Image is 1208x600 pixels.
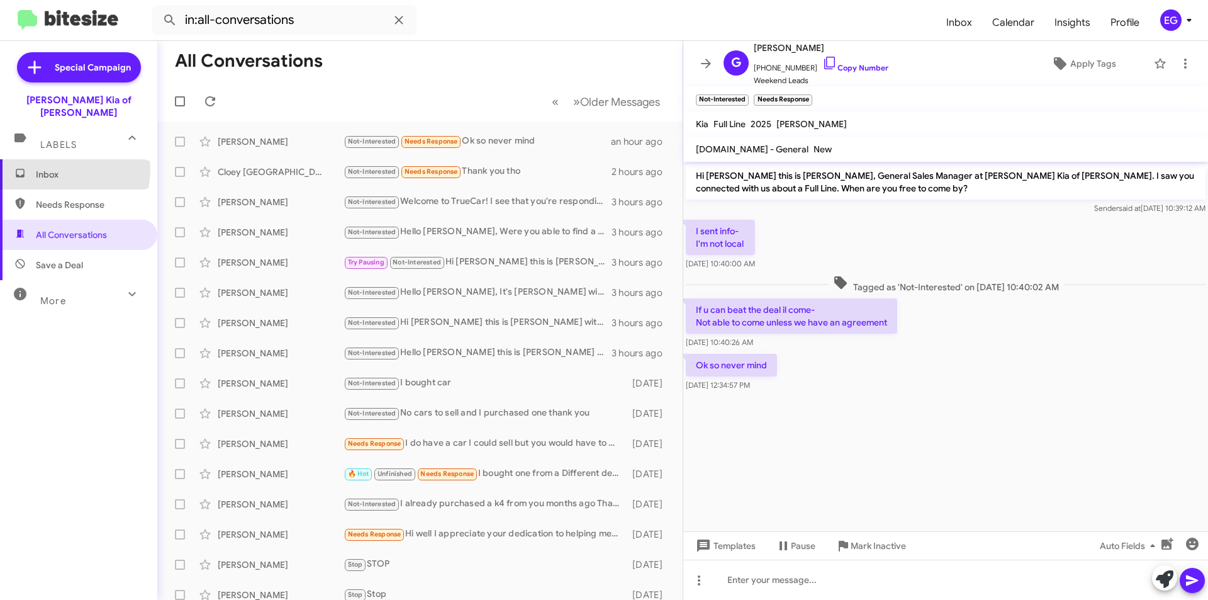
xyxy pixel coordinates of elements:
div: Ok so never mind [344,134,611,149]
span: Full Line [713,118,746,130]
span: 2025 [751,118,771,130]
span: Special Campaign [55,61,131,74]
span: Inbox [36,168,143,181]
span: Tagged as 'Not-Interested' on [DATE] 10:40:02 AM [828,275,1064,293]
span: Not-Interested [348,167,396,176]
span: Auto Fields [1100,535,1160,557]
div: 3 hours ago [612,347,673,359]
a: Profile [1100,4,1149,41]
div: EG [1160,9,1182,31]
span: Not-Interested [348,288,396,297]
span: [PERSON_NAME] [754,40,888,55]
div: STOP [344,557,626,572]
button: Pause [766,535,825,557]
div: [DATE] [626,468,673,480]
input: Search [152,5,417,35]
div: [DATE] [626,407,673,420]
span: More [40,295,66,307]
div: [PERSON_NAME] [218,256,344,269]
a: Copy Number [822,63,888,72]
div: 3 hours ago [612,286,673,299]
div: [DATE] [626,438,673,450]
div: 2 hours ago [612,166,673,178]
span: Kia [696,118,708,130]
span: Pause [791,535,815,557]
div: 3 hours ago [612,256,673,269]
div: [PERSON_NAME] [218,558,344,571]
div: 3 hours ago [612,226,673,239]
span: Templates [693,535,756,557]
h1: All Conversations [175,51,323,71]
span: Try Pausing [348,258,384,266]
span: Save a Deal [36,259,83,271]
span: Needs Response [36,198,143,211]
span: Calendar [982,4,1044,41]
p: Hi [PERSON_NAME] this is [PERSON_NAME], General Sales Manager at [PERSON_NAME] Kia of [PERSON_NAM... [686,164,1205,200]
div: Hello [PERSON_NAME] this is [PERSON_NAME] from [PERSON_NAME] Kia of [PERSON_NAME]. We are activel... [344,346,612,360]
small: Needs Response [754,94,812,106]
span: Not-Interested [348,198,396,206]
span: Needs Response [348,530,401,538]
div: Thank you tho [344,164,612,179]
button: Next [566,89,668,115]
div: 3 hours ago [612,196,673,208]
button: Templates [683,535,766,557]
span: Stop [348,560,363,569]
p: If u can beat the deal il come- Not able to come unless we have an agreement [686,298,897,334]
div: I bought one from a Different dealer [344,467,626,481]
div: [DATE] [626,528,673,541]
span: [DOMAIN_NAME] - General [696,144,808,155]
span: G [731,53,741,73]
span: « [552,94,559,110]
button: EG [1149,9,1194,31]
span: [PHONE_NUMBER] [754,55,888,74]
p: Ok so never mind [686,354,777,376]
div: I already purchased a k4 from you months ago Thank you [344,497,626,511]
span: Mark Inactive [851,535,906,557]
span: 🔥 Hot [348,470,369,478]
span: said at [1119,203,1141,213]
div: [PERSON_NAME] [218,438,344,450]
span: Not-Interested [348,379,396,387]
span: Not-Interested [348,319,396,327]
span: [DATE] 12:34:57 PM [686,380,750,390]
div: [PERSON_NAME] [218,135,344,148]
div: [DATE] [626,498,673,511]
span: Not-Interested [393,258,441,266]
span: [DATE] 10:40:00 AM [686,259,755,268]
div: [PERSON_NAME] [218,286,344,299]
span: New [814,144,832,155]
div: [PERSON_NAME] [218,317,344,329]
span: Weekend Leads [754,74,888,87]
span: Apply Tags [1070,52,1116,75]
div: [DATE] [626,377,673,390]
div: [PERSON_NAME] [218,226,344,239]
span: Not-Interested [348,137,396,145]
span: Stop [348,591,363,599]
button: Mark Inactive [825,535,916,557]
a: Inbox [936,4,982,41]
span: Not-Interested [348,349,396,357]
div: [PERSON_NAME] [218,407,344,420]
p: I sent info- I'm not local [686,220,755,255]
span: Not-Interested [348,409,396,417]
div: Hello [PERSON_NAME], It's [PERSON_NAME] with [PERSON_NAME] of [PERSON_NAME]. Were you able to fin... [344,285,612,300]
button: Apply Tags [1019,52,1148,75]
nav: Page navigation example [545,89,668,115]
div: [PERSON_NAME] [218,377,344,390]
span: » [573,94,580,110]
span: Needs Response [405,137,458,145]
span: [PERSON_NAME] [776,118,847,130]
div: [PERSON_NAME] [218,498,344,511]
div: Cloey [GEOGRAPHIC_DATA] [218,166,344,178]
div: [PERSON_NAME] [218,528,344,541]
button: Auto Fields [1090,535,1170,557]
span: Not-Interested [348,500,396,508]
div: Hi well I appreciate your dedication to helping me. New town is pretty far from me. [344,527,626,541]
div: I do have a car I could sell but you would have to be okay with taking a loss as I owe $7800 and ... [344,436,626,451]
div: Hello [PERSON_NAME], Were you able to find a Sorento that fit your needs? [344,225,612,239]
small: Not-Interested [696,94,749,106]
a: Special Campaign [17,52,141,82]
